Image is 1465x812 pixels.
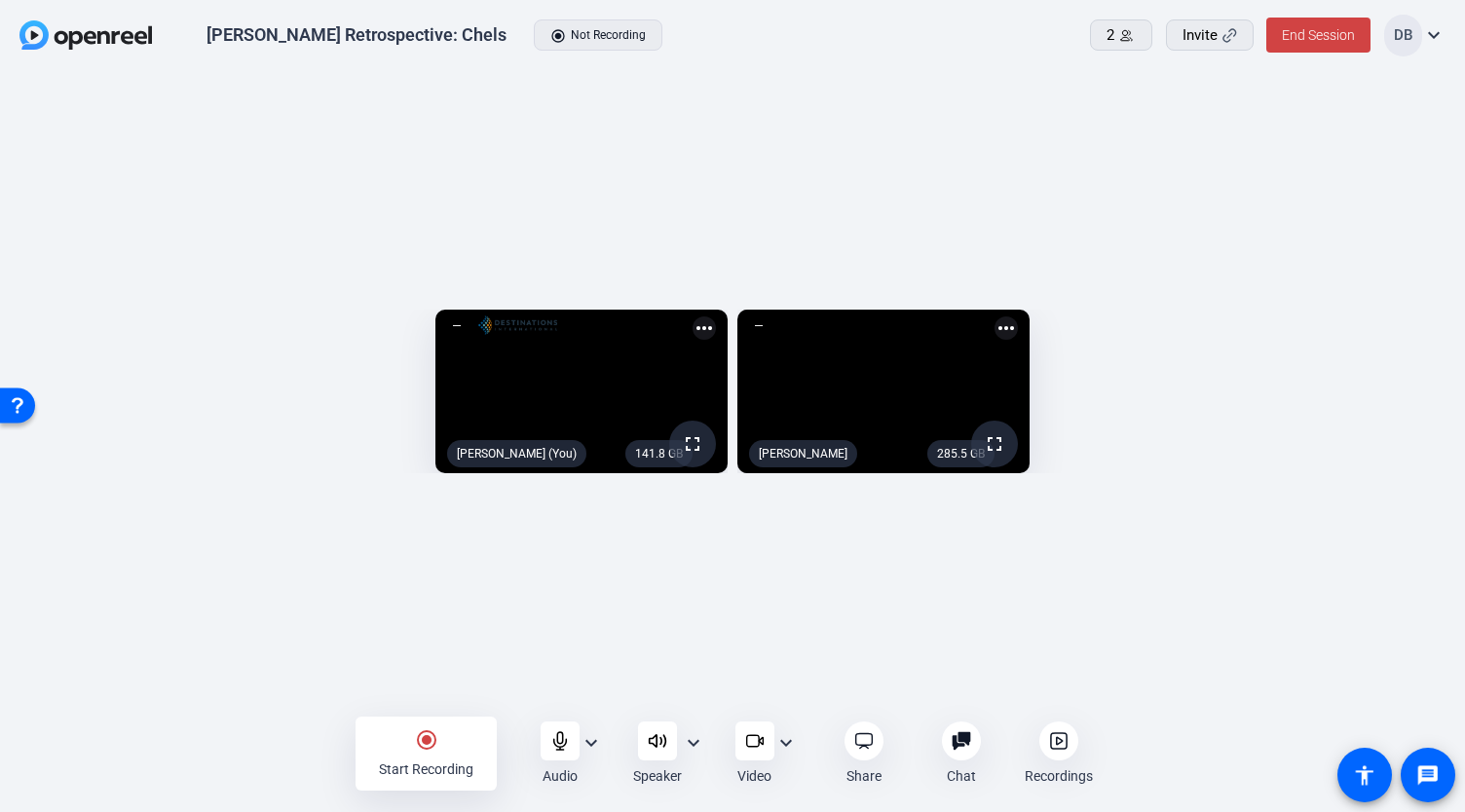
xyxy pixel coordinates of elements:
[693,316,716,340] mat-icon: more_horiz
[1183,24,1218,47] span: Invite
[580,731,603,755] mat-icon: expand_more
[737,766,771,786] div: Video
[1090,19,1152,51] button: 2
[1384,15,1422,56] div: DB
[543,766,578,786] div: Audio
[1282,27,1355,43] span: End Session
[379,759,473,779] div: Start Recording
[995,316,1018,340] mat-icon: more_horiz
[1266,18,1371,53] button: End Session
[983,432,1006,456] mat-icon: fullscreen
[681,432,704,456] mat-icon: fullscreen
[19,20,152,50] img: OpenReel logo
[927,440,995,467] div: 285.5 GB
[1025,766,1093,786] div: Recordings
[447,440,586,467] div: [PERSON_NAME] (You)
[774,731,798,755] mat-icon: expand_more
[1422,23,1446,47] mat-icon: expand_more
[846,766,882,786] div: Share
[478,315,557,335] img: logo
[947,766,976,786] div: Chat
[749,440,857,467] div: [PERSON_NAME]
[415,728,438,752] mat-icon: radio_button_checked
[1416,763,1440,787] mat-icon: message
[1107,24,1114,47] span: 2
[633,766,682,786] div: Speaker
[207,23,507,47] div: [PERSON_NAME] Retrospective: Chels
[625,440,693,467] div: 141.8 GB
[682,731,705,755] mat-icon: expand_more
[1353,763,1376,787] mat-icon: accessibility
[1166,19,1254,51] button: Invite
